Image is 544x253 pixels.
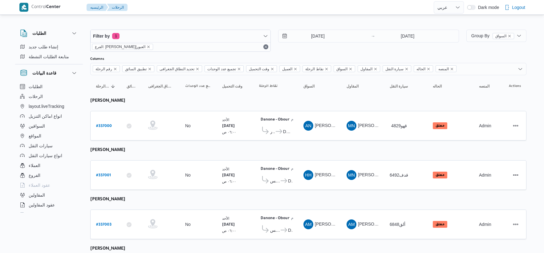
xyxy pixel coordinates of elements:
[433,84,442,89] span: الحاله
[18,101,80,111] button: layout.liveTracking
[160,66,195,72] span: تحديد النطاق الجغرافى
[96,124,112,129] b: # 337000
[347,121,356,131] div: Maina Najib Shfiq Qladah
[146,81,177,91] button: تحديد النطاق الجغرافى
[222,84,242,89] span: وقت التحميل
[303,121,313,131] div: Ammad Najib Abadalzahir Jaoish
[261,118,290,122] b: Danone - Obour
[29,152,62,159] span: انواع سيارات النقل
[288,226,292,234] span: Danone - Obour
[95,44,145,50] span: الفرع: [PERSON_NAME]|العبور
[237,67,241,71] button: Remove تجميع عدد الوحدات from selection in this group
[358,65,380,72] span: المقاول
[185,172,191,178] div: No
[112,33,120,39] span: 1 active filters
[512,4,525,11] span: Logout
[509,84,521,89] span: Actions
[111,84,116,89] svg: Sorted in descending order
[433,172,447,178] span: معلق
[508,34,511,38] button: remove selected entity
[291,216,303,220] small: ٠٧:٤٨ م
[29,43,58,51] span: إنشاء طلب جديد
[125,66,146,72] span: تطبيق السائق
[436,124,445,128] b: معلق
[261,167,290,171] b: Danone - Obour
[18,131,80,141] button: المواقع
[18,82,80,92] button: الطلبات
[29,201,55,209] span: عقود المقاولين
[18,141,80,151] button: سيارات النقل
[349,67,352,71] button: Remove السواق from selection in this group
[18,170,80,180] button: الفروع
[29,112,62,120] span: انواع اماكن التنزيل
[430,81,470,91] button: الحاله
[222,167,229,171] small: الأحد
[196,67,199,71] button: Remove تحديد النطاق الجغرافى from selection in this group
[249,66,269,72] span: وقت التحميل
[259,84,278,89] span: نقاط الرحلة
[358,172,403,177] span: [PERSON_NAME] قلاده
[471,33,514,38] span: Group By السواق
[93,32,110,40] span: Filter by
[495,33,506,39] span: السواق
[29,211,54,218] span: اجهزة التليفون
[283,128,292,135] span: Danone - Obour
[29,83,43,90] span: الطلبات
[301,81,338,91] button: السواق
[32,69,56,77] h3: قاعدة البيانات
[15,42,83,64] div: الطلبات
[92,44,153,50] span: الفرع: دانون|العبور
[315,123,350,128] span: [PERSON_NAME]
[157,65,202,72] span: تحديد النطاق الجغرافى
[222,179,236,183] small: ٠٦:٠٠ ص
[479,173,491,178] span: Admin
[518,67,523,71] button: Open list of options
[385,66,404,72] span: سيارة النقل
[95,66,112,72] span: رقم الرحلة
[391,123,407,128] span: 4829قهو
[185,123,191,129] div: No
[29,103,64,110] span: layout.liveTracking
[348,219,355,229] span: AM
[479,222,491,227] span: Admin
[433,221,447,228] span: معلق
[358,222,393,226] span: [PERSON_NAME]
[374,67,377,71] button: Remove المقاول from selection in this group
[390,173,408,178] span: قدف6492
[222,223,235,227] b: [DATE]
[127,84,137,89] span: تطبيق السائق
[502,1,528,14] button: Logout
[347,219,356,229] div: Abozaid Muhammad Abozaid Said
[18,52,80,62] button: متابعة الطلبات النشطة
[436,173,445,177] b: معلق
[261,216,290,221] b: Danone - Obour
[377,30,438,42] input: Press the down key to open a popover containing a calendar.
[18,210,80,220] button: اجهزة التليفون
[334,65,355,72] span: السواق
[96,173,111,178] b: # 337001
[511,170,521,180] button: Actions
[90,148,125,153] b: [PERSON_NAME]
[305,219,312,229] span: AM
[222,124,235,129] b: [DATE]
[476,5,499,10] span: Dark mode
[222,173,235,178] b: [DATE]
[29,172,40,179] span: الفروع
[90,197,125,202] b: [PERSON_NAME]
[29,93,43,100] span: الرحلات
[18,151,80,161] button: انواع سيارات النقل
[90,99,125,104] b: [PERSON_NAME]
[360,66,372,72] span: المقاول
[262,43,270,51] button: Remove
[371,34,375,38] div: →
[347,84,359,89] span: المقاول
[29,182,50,189] span: عقود العملاء
[96,220,112,229] a: #337003
[390,222,405,227] span: ألق6848
[18,111,80,121] button: انواع اماكن التنزيل
[303,170,313,180] div: Hsham Hussain Abadallah Abadaljwad
[438,66,449,72] span: المنصه
[387,81,424,91] button: سيارة النقل
[96,122,112,130] a: #337000
[348,170,355,180] span: MN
